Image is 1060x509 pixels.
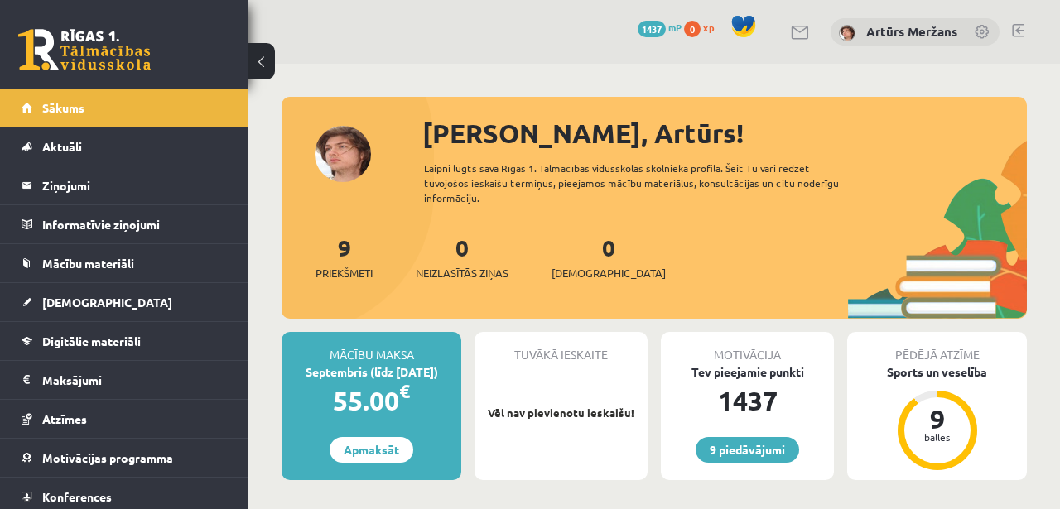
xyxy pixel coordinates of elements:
a: Rīgas 1. Tālmācības vidusskola [18,29,151,70]
legend: Maksājumi [42,361,228,399]
a: Motivācijas programma [22,439,228,477]
a: 0 xp [684,21,722,34]
legend: Ziņojumi [42,166,228,204]
span: 0 [684,21,701,37]
span: Sākums [42,100,84,115]
div: [PERSON_NAME], Artūrs! [422,113,1027,153]
a: Maksājumi [22,361,228,399]
div: Tuvākā ieskaite [475,332,648,363]
span: Mācību materiāli [42,256,134,271]
div: balles [913,432,962,442]
div: 9 [913,406,962,432]
span: xp [703,21,714,34]
div: Tev pieejamie punkti [661,363,834,381]
span: Atzīmes [42,411,87,426]
span: Aktuāli [42,139,82,154]
img: Artūrs Meržans [839,25,855,41]
div: Mācību maksa [282,332,461,363]
a: Ziņojumi [22,166,228,204]
span: Motivācijas programma [42,450,173,465]
div: Pēdējā atzīme [847,332,1027,363]
span: Digitālie materiāli [42,334,141,348]
a: Mācību materiāli [22,244,228,282]
div: 55.00 [282,381,461,420]
a: Informatīvie ziņojumi [22,205,228,243]
legend: Informatīvie ziņojumi [42,205,228,243]
a: 0[DEMOGRAPHIC_DATA] [552,233,666,281]
a: 0Neizlasītās ziņas [416,233,508,281]
a: Aktuāli [22,127,228,166]
div: Laipni lūgts savā Rīgas 1. Tālmācības vidusskolas skolnieka profilā. Šeit Tu vari redzēt tuvojošo... [424,161,871,205]
div: Motivācija [661,332,834,363]
a: 1437 mP [638,21,682,34]
a: [DEMOGRAPHIC_DATA] [22,283,228,321]
div: Sports un veselība [847,363,1027,381]
span: mP [668,21,682,34]
span: [DEMOGRAPHIC_DATA] [42,295,172,310]
span: 1437 [638,21,666,37]
a: Artūrs Meržans [866,23,957,40]
a: Digitālie materiāli [22,322,228,360]
a: Sports un veselība 9 balles [847,363,1027,473]
a: Sākums [22,89,228,127]
span: Neizlasītās ziņas [416,265,508,281]
a: 9 piedāvājumi [696,437,799,463]
span: € [399,379,410,403]
p: Vēl nav pievienotu ieskaišu! [483,405,639,421]
a: 9Priekšmeti [316,233,373,281]
div: 1437 [661,381,834,420]
a: Apmaksāt [330,437,413,463]
span: Konferences [42,489,112,504]
span: Priekšmeti [316,265,373,281]
span: [DEMOGRAPHIC_DATA] [552,265,666,281]
a: Atzīmes [22,400,228,438]
div: Septembris (līdz [DATE]) [282,363,461,381]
